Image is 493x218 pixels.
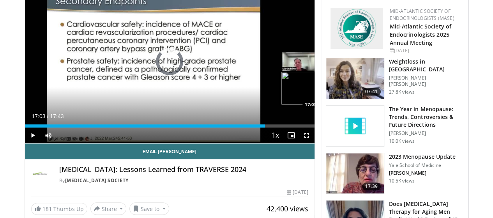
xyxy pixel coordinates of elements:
div: [DATE] [390,47,462,54]
img: 9983fed1-7565-45be-8934-aef1103ce6e2.150x105_q85_crop-smart_upscale.jpg [326,58,384,99]
span: 17:43 [50,113,64,119]
a: Email [PERSON_NAME] [25,144,315,159]
p: 10.0K views [389,138,415,144]
p: [PERSON_NAME] [389,130,464,136]
img: 1b7e2ecf-010f-4a61-8cdc-5c411c26c8d3.150x105_q85_crop-smart_upscale.jpg [326,153,384,194]
a: [MEDICAL_DATA] Society [65,177,129,184]
a: 17:39 2023 Menopause Update Yale School of Medicine [PERSON_NAME] 10.5K views [326,153,464,194]
a: 181 Thumbs Up [31,203,87,215]
button: Enable picture-in-picture mode [283,128,299,143]
p: Yale School of Medicine [389,162,456,168]
span: / [47,113,49,119]
img: f382488c-070d-4809-84b7-f09b370f5972.png.150x105_q85_autocrop_double_scale_upscale_version-0.2.png [330,8,383,49]
h3: The Year in Menopause: Trends, Controversies & Future Directions [389,105,464,129]
span: 07:41 [362,88,381,96]
div: [DATE] [287,189,308,196]
span: 17:03 [32,113,46,119]
div: By [59,177,308,184]
button: Mute [41,128,56,143]
p: [PERSON_NAME] [PERSON_NAME] [389,75,464,87]
button: Save to [129,202,169,215]
button: Fullscreen [299,128,315,143]
button: Share [90,202,127,215]
div: Progress Bar [25,124,315,128]
a: 07:41 Weightloss in [GEOGRAPHIC_DATA] [PERSON_NAME] [PERSON_NAME] 27.8K views [326,58,464,99]
p: [PERSON_NAME] [389,170,456,176]
h3: Weightloss in [GEOGRAPHIC_DATA] [389,58,464,73]
button: Playback Rate [268,128,283,143]
a: Mid-Atlantic Society of Endocrinologists 2025 Annual Meeting [390,23,451,46]
span: 17:39 [362,183,381,190]
button: Play [25,128,41,143]
img: Androgen Society [31,165,50,184]
p: 27.8K views [389,89,415,95]
span: 42,400 views [267,204,308,213]
a: The Year in Menopause: Trends, Controversies & Future Directions [PERSON_NAME] 10.0K views [326,105,464,147]
img: image.jpeg [281,72,340,105]
img: video_placeholder_short.svg [326,106,384,146]
h3: 2023 Menopause Update [389,153,456,161]
h4: [MEDICAL_DATA]: Lessons Learned from TRAVERSE 2024 [59,165,308,174]
span: 181 [42,205,52,213]
a: Mid-Atlantic Society of Endocrinologists (MASE) [390,8,454,21]
p: 10.5K views [389,178,415,184]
